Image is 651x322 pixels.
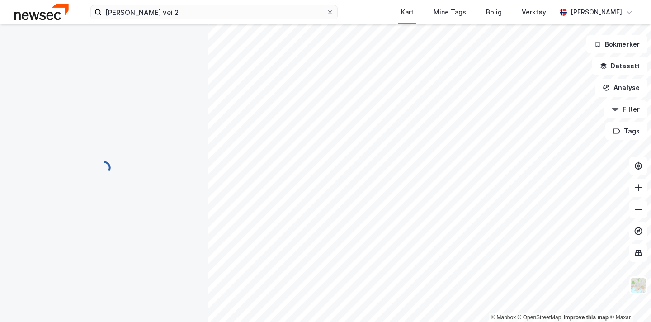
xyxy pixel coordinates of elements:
[401,7,414,18] div: Kart
[571,7,622,18] div: [PERSON_NAME]
[14,4,69,20] img: newsec-logo.f6e21ccffca1b3a03d2d.png
[606,279,651,322] iframe: Chat Widget
[564,314,609,321] a: Improve this map
[630,277,647,294] img: Z
[595,79,647,97] button: Analyse
[604,100,647,118] button: Filter
[102,5,326,19] input: Søk på adresse, matrikkel, gårdeiere, leietakere eller personer
[606,279,651,322] div: Kontrollprogram for chat
[434,7,466,18] div: Mine Tags
[97,161,111,175] img: spinner.a6d8c91a73a9ac5275cf975e30b51cfb.svg
[522,7,546,18] div: Verktøy
[592,57,647,75] button: Datasett
[586,35,647,53] button: Bokmerker
[605,122,647,140] button: Tags
[491,314,516,321] a: Mapbox
[486,7,502,18] div: Bolig
[518,314,561,321] a: OpenStreetMap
